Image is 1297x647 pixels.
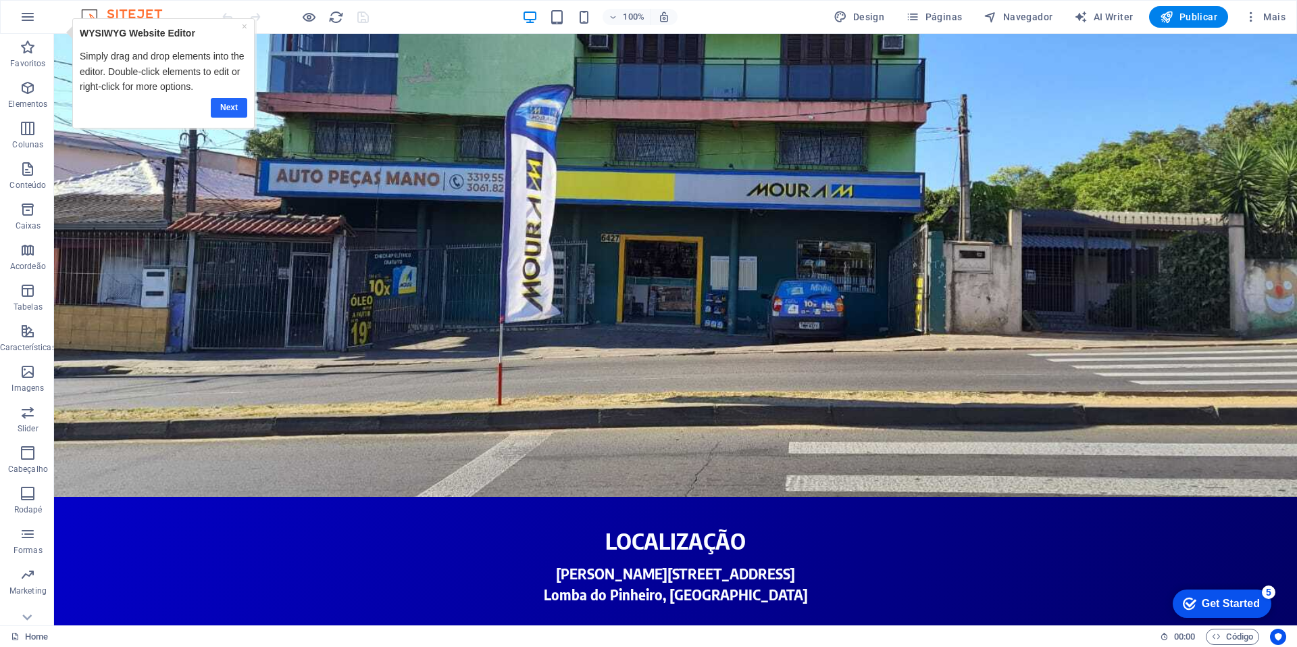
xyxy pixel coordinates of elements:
p: Colunas [12,139,43,150]
span: Navegador [984,10,1052,24]
button: Mais [1239,6,1291,28]
a: × [180,3,185,14]
span: Páginas [906,10,962,24]
h6: 100% [623,9,644,25]
span: Código [1212,629,1253,645]
button: Usercentrics [1270,629,1286,645]
span: Publicar [1160,10,1217,24]
button: AI Writer [1069,6,1138,28]
button: Design [828,6,890,28]
button: Publicar [1149,6,1228,28]
p: Simply drag and drop elements into the editor. Double-click elements to edit or right-click for m... [18,30,185,76]
div: 5 [100,3,113,16]
p: Slider [18,423,39,434]
p: Marketing [9,585,47,596]
button: Navegador [978,6,1058,28]
span: Mais [1244,10,1286,24]
div: Close tooltip [180,1,185,16]
i: Recarregar página [328,9,344,25]
span: AI Writer [1074,10,1133,24]
span: Design [834,10,884,24]
p: Tabelas [14,302,43,312]
p: Acordeão [10,261,46,272]
i: Ao redimensionar, ajusta automaticamente o nível de zoom para caber no dispositivo escolhido. [658,11,670,23]
p: Favoritos [10,58,45,69]
div: Get Started [40,15,98,27]
span: 00 00 [1174,629,1195,645]
img: Editor Logo [78,9,179,25]
span: : [1184,631,1186,642]
strong: WYSIWYG Website Editor [18,9,133,20]
p: Cabeçalho [8,464,48,475]
p: Elementos [8,99,47,110]
a: Next [149,80,185,99]
button: 100% [603,9,651,25]
button: Clique aqui para sair do modo de visualização e continuar editando [301,9,317,25]
p: Imagens [11,383,44,393]
button: reload [328,9,344,25]
p: Formas [14,545,43,556]
p: Conteúdo [9,180,46,191]
p: Rodapé [14,504,43,515]
a: Clique para cancelar a seleção. Clique duas vezes para abrir as Páginas [11,629,48,645]
button: Código [1206,629,1259,645]
p: Caixas [16,220,41,231]
div: Get Started 5 items remaining, 0% complete [11,7,109,35]
button: Páginas [900,6,967,28]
